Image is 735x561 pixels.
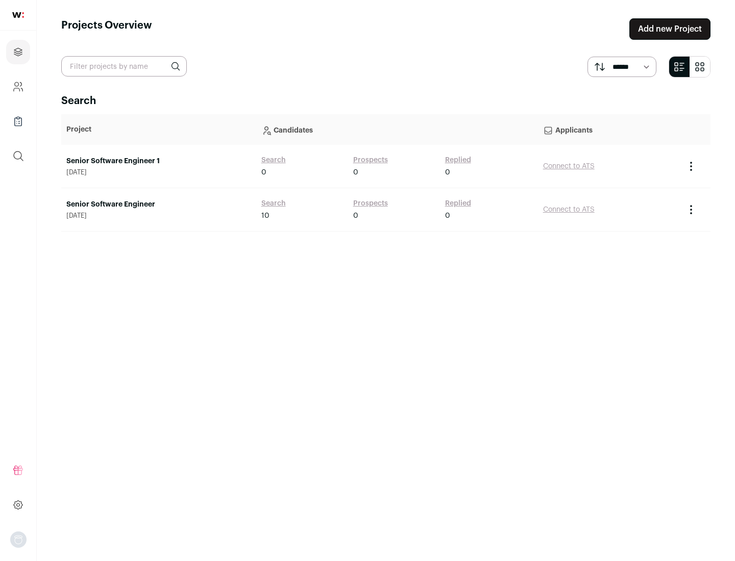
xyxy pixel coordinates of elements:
[6,40,30,64] a: Projects
[66,212,251,220] span: [DATE]
[66,124,251,135] p: Project
[685,203,697,216] button: Project Actions
[66,168,251,176] span: [DATE]
[353,198,388,209] a: Prospects
[543,206,595,213] a: Connect to ATS
[10,531,27,548] img: nopic.png
[445,198,471,209] a: Replied
[61,56,187,76] input: Filter projects by name
[66,156,251,166] a: Senior Software Engineer 1
[261,211,269,221] span: 10
[353,211,358,221] span: 0
[629,18,710,40] a: Add new Project
[685,160,697,172] button: Project Actions
[10,531,27,548] button: Open dropdown
[261,119,533,140] p: Candidates
[12,12,24,18] img: wellfound-shorthand-0d5821cbd27db2630d0214b213865d53afaa358527fdda9d0ea32b1df1b89c2c.svg
[66,199,251,210] a: Senior Software Engineer
[261,167,266,177] span: 0
[261,155,286,165] a: Search
[445,211,450,221] span: 0
[353,167,358,177] span: 0
[6,74,30,99] a: Company and ATS Settings
[61,94,710,108] h2: Search
[6,109,30,134] a: Company Lists
[445,167,450,177] span: 0
[543,119,675,140] p: Applicants
[61,18,152,40] h1: Projects Overview
[543,163,595,170] a: Connect to ATS
[261,198,286,209] a: Search
[445,155,471,165] a: Replied
[353,155,388,165] a: Prospects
